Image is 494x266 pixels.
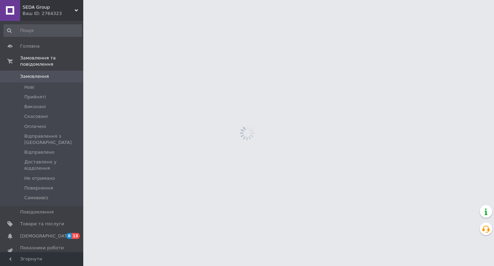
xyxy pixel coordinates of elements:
span: Повернення [24,185,53,191]
span: Доставлено у відділення [24,159,81,171]
span: [DEMOGRAPHIC_DATA] [20,233,71,239]
span: 13 [72,233,80,239]
span: Не отримано [24,175,55,182]
span: SEDA Group [23,4,75,10]
span: Скасовані [24,113,48,120]
span: Відправлення з [GEOGRAPHIC_DATA] [24,133,81,146]
span: Прийняті [24,94,46,100]
span: Показники роботи компанії [20,245,64,257]
input: Пошук [3,24,82,37]
span: Оплачені [24,123,46,130]
span: Самовивіз [24,195,48,201]
span: Виконані [24,104,46,110]
span: 6 [66,233,72,239]
span: Нові [24,84,34,90]
span: Товари та послуги [20,221,64,227]
span: Повідомлення [20,209,54,215]
span: Замовлення та повідомлення [20,55,83,67]
span: Відправлено [24,149,54,155]
div: Ваш ID: 2764323 [23,10,83,17]
span: Замовлення [20,73,49,80]
span: Головна [20,43,40,49]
